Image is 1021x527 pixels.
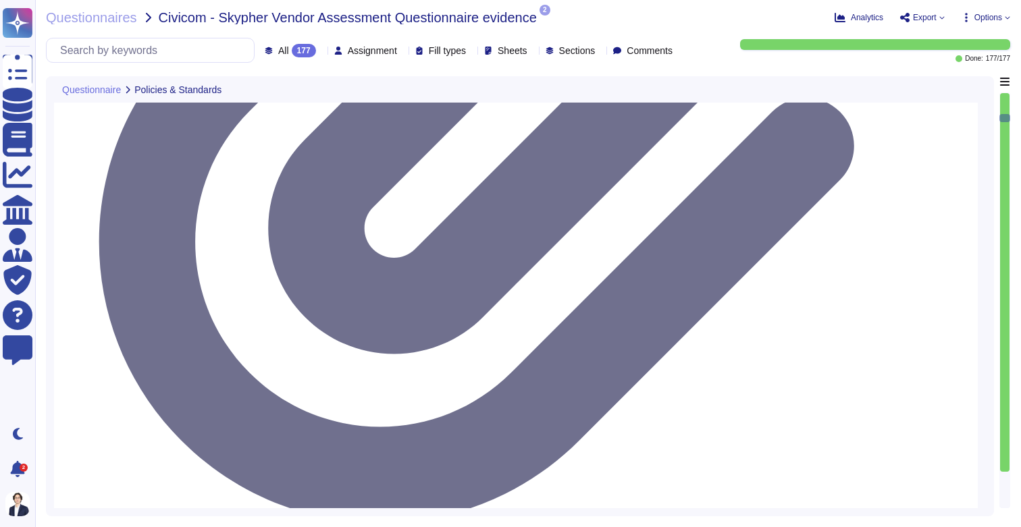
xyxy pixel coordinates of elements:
[278,46,289,55] span: All
[348,46,397,55] span: Assignment
[835,12,883,23] button: Analytics
[974,13,1002,22] span: Options
[292,44,316,57] div: 177
[627,46,673,55] span: Comments
[5,492,30,516] img: user
[986,55,1010,62] span: 177 / 177
[62,85,121,94] span: Questionnaire
[3,489,39,519] button: user
[559,46,596,55] span: Sections
[498,46,527,55] span: Sheets
[46,11,137,24] span: Questionnaires
[429,46,466,55] span: Fill types
[913,13,937,22] span: Export
[134,85,221,94] span: Policies & Standards
[851,13,883,22] span: Analytics
[159,11,537,24] span: Civicom - Skypher Vendor Assessment Questionnaire evidence
[20,464,28,472] div: 2
[540,5,550,16] span: 2
[53,38,254,62] input: Search by keywords
[965,55,983,62] span: Done:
